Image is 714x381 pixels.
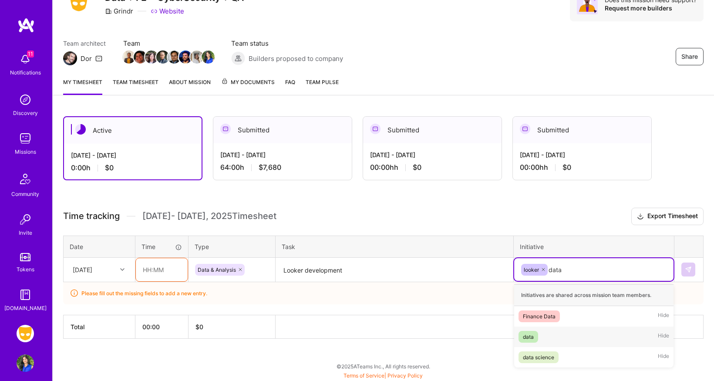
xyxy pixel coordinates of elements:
span: [DATE] - [DATE] , 2025 Timesheet [142,211,276,222]
div: Grindr [105,7,133,16]
a: Privacy Policy [387,372,423,379]
div: Tokens [17,265,34,274]
span: 11 [27,51,34,57]
img: Team Member Avatar [145,51,158,64]
span: Data & Analysis [198,266,236,273]
a: Team Pulse [306,78,339,95]
img: guide book [17,286,34,303]
span: Share [681,52,698,61]
div: Finance Data [523,312,556,321]
img: User Avatar [17,354,34,372]
a: Team Member Avatar [202,50,214,64]
textarea: Looker development [276,259,512,282]
a: Team Member Avatar [157,50,168,64]
img: Team Member Avatar [179,51,192,64]
img: Active [75,124,86,135]
span: $0 [562,163,571,172]
a: Team Member Avatar [191,50,202,64]
a: Team timesheet [113,78,158,95]
a: FAQ [285,78,295,95]
span: Team Pulse [306,79,339,85]
div: [DATE] - [DATE] [370,150,495,159]
div: Initiatives are shared across mission team members. [514,284,674,306]
div: [DATE] [73,265,92,274]
img: Team Member Avatar [202,51,215,64]
span: Team architect [63,39,106,48]
span: Hide [658,310,669,322]
div: Dor [81,54,92,63]
a: Team Member Avatar [146,50,157,64]
div: Invite [19,228,32,237]
th: Date [64,236,135,257]
div: Notifications [10,68,41,77]
th: Total [64,315,135,338]
span: Time tracking [63,211,120,222]
th: Task [276,236,514,257]
img: Team Member Avatar [134,51,147,64]
img: Team Member Avatar [122,51,135,64]
div: 00:00h h [520,163,644,172]
div: data [523,332,534,341]
img: Community [15,169,36,189]
div: [DATE] - [DATE] [220,150,345,159]
i: icon Chevron [120,267,125,272]
img: Submitted [220,124,231,134]
img: Grindr: Data + FE + CyberSecurity + QA [17,325,34,342]
a: Team Member Avatar [168,50,180,64]
a: Team Member Avatar [135,50,146,64]
a: User Avatar [14,354,36,372]
div: 00:00h h [370,163,495,172]
span: looker [524,266,539,273]
a: Team Member Avatar [123,50,135,64]
th: Type [189,236,276,257]
div: [DATE] - [DATE] [71,151,195,160]
i: icon CompanyGray [105,8,112,15]
div: Active [64,117,202,144]
img: Submitted [520,124,530,134]
a: Website [151,7,184,16]
div: 0:00 h [71,163,195,172]
span: $0 [105,163,114,172]
input: HH:MM [136,258,188,281]
div: Submitted [363,117,502,143]
span: Builders proposed to company [249,54,343,63]
img: Team Member Avatar [156,51,169,64]
div: Initiative [520,242,668,251]
div: Discovery [13,108,38,118]
span: | [344,372,423,379]
div: Time [141,242,182,251]
div: Missions [15,147,36,156]
i: icon Download [637,212,644,221]
img: Team Architect [63,51,77,65]
div: [DOMAIN_NAME] [4,303,47,313]
button: Share [676,48,704,65]
i: icon Mail [95,55,102,62]
button: Export Timesheet [631,208,704,225]
img: tokens [20,253,30,261]
th: 00:00 [135,315,189,338]
span: Hide [658,331,669,343]
span: $ 0 [195,323,203,330]
a: Terms of Service [344,372,384,379]
span: Team status [231,39,343,48]
span: Team [123,39,214,48]
a: About Mission [169,78,211,95]
div: Submitted [213,117,352,143]
span: My Documents [221,78,275,87]
img: logo [17,17,35,33]
img: Submit [685,266,692,273]
div: data science [523,353,554,362]
div: Submitted [513,117,651,143]
i: icon InfoOrange [70,289,78,297]
div: Community [11,189,39,199]
a: Team Member Avatar [180,50,191,64]
span: Hide [658,351,669,363]
img: Team Member Avatar [190,51,203,64]
a: Grindr: Data + FE + CyberSecurity + QA [14,325,36,342]
div: Request more builders [605,4,697,12]
img: discovery [17,91,34,108]
div: 64:00 h [220,163,345,172]
div: Please fill out the missing fields to add a new entry. [63,282,704,304]
div: [DATE] - [DATE] [520,150,644,159]
a: My Documents [221,78,275,95]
